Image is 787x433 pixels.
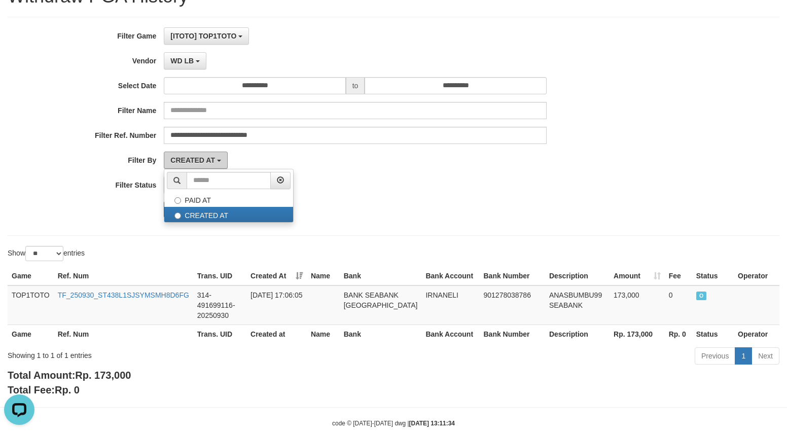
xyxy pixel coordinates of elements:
[170,156,215,164] span: CREATED AT
[4,4,34,34] button: Open LiveChat chat widget
[164,152,228,169] button: CREATED AT
[610,285,665,325] td: 173,000
[8,285,54,325] td: TOP1TOTO
[695,347,735,365] a: Previous
[480,324,545,343] th: Bank Number
[246,324,307,343] th: Created at
[696,292,707,300] span: ON PROCESS
[164,27,249,45] button: [ITOTO] TOP1TOTO
[58,291,189,299] a: TF_250930_ST438L1SJSYMSMH8D6FG
[174,197,181,204] input: PAID AT
[610,324,665,343] th: Rp. 173,000
[55,384,80,395] span: Rp. 0
[545,267,610,285] th: Description
[421,324,479,343] th: Bank Account
[8,324,54,343] th: Game
[735,347,752,365] a: 1
[307,324,340,343] th: Name
[752,347,779,365] a: Next
[8,267,54,285] th: Game
[75,370,131,381] span: Rp. 173,000
[193,324,246,343] th: Trans. UID
[8,346,320,360] div: Showing 1 to 1 of 1 entries
[54,324,193,343] th: Ref. Num
[545,324,610,343] th: Description
[174,212,181,219] input: CREATED AT
[692,267,734,285] th: Status
[665,285,692,325] td: 0
[665,267,692,285] th: Fee
[170,57,194,65] span: WD LB
[164,192,293,207] label: PAID AT
[193,267,246,285] th: Trans. UID
[665,324,692,343] th: Rp. 0
[246,267,307,285] th: Created At: activate to sort column ascending
[332,420,455,427] small: code © [DATE]-[DATE] dwg |
[246,285,307,325] td: [DATE] 17:06:05
[8,384,80,395] b: Total Fee:
[8,246,85,261] label: Show entries
[545,285,610,325] td: ANASBUMBU99 SEABANK
[421,267,479,285] th: Bank Account
[346,77,365,94] span: to
[307,267,340,285] th: Name
[480,285,545,325] td: 901278038786
[170,32,236,40] span: [ITOTO] TOP1TOTO
[692,324,734,343] th: Status
[164,52,206,69] button: WD LB
[25,246,63,261] select: Showentries
[409,420,455,427] strong: [DATE] 13:11:34
[54,267,193,285] th: Ref. Num
[340,285,422,325] td: BANK SEABANK [GEOGRAPHIC_DATA]
[8,370,131,381] b: Total Amount:
[193,285,246,325] td: 314-491699116-20250930
[480,267,545,285] th: Bank Number
[734,324,779,343] th: Operator
[734,267,779,285] th: Operator
[340,267,422,285] th: Bank
[421,285,479,325] td: IRNANELI
[340,324,422,343] th: Bank
[610,267,665,285] th: Amount: activate to sort column ascending
[164,207,293,222] label: CREATED AT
